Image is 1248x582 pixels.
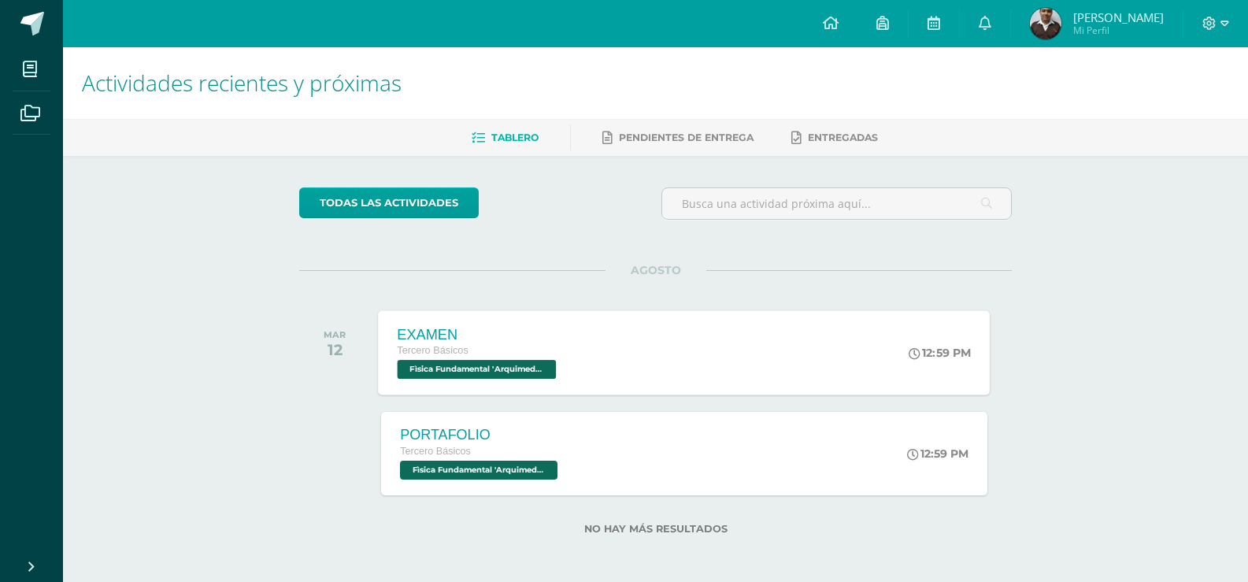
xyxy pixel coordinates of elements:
[400,427,561,443] div: PORTAFOLIO
[82,68,402,98] span: Actividades recientes y próximas
[605,263,706,277] span: AGOSTO
[398,326,561,343] div: EXAMEN
[907,447,968,461] div: 12:59 PM
[299,187,479,218] a: todas las Actividades
[602,125,754,150] a: Pendientes de entrega
[324,340,346,359] div: 12
[299,523,1012,535] label: No hay más resultados
[400,461,557,480] span: Fìsica Fundamental 'Arquimedes'
[472,125,539,150] a: Tablero
[398,360,557,379] span: Fìsica Fundamental 'Arquimedes'
[619,132,754,143] span: Pendientes de entrega
[1073,9,1164,25] span: [PERSON_NAME]
[324,329,346,340] div: MAR
[909,346,972,360] div: 12:59 PM
[400,446,471,457] span: Tercero Básicos
[791,125,878,150] a: Entregadas
[491,132,539,143] span: Tablero
[1073,24,1164,37] span: Mi Perfil
[1030,8,1061,39] img: 1f3c94d8ae4c2f6e7adde7c6b2245b10.png
[662,188,1011,219] input: Busca una actividad próxima aquí...
[398,345,468,356] span: Tercero Básicos
[808,132,878,143] span: Entregadas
